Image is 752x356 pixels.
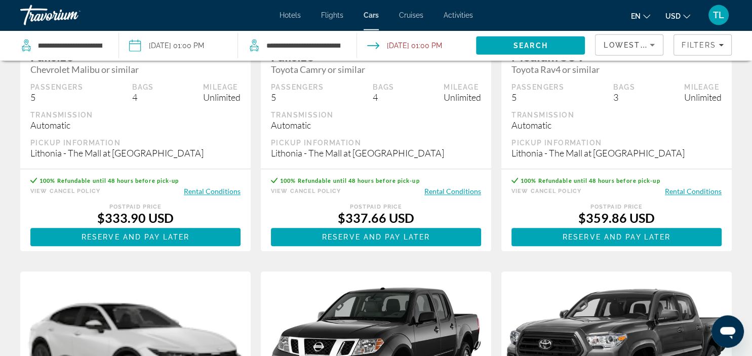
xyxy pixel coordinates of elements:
[511,139,722,148] div: Pickup Information
[30,92,83,103] div: 5
[280,11,301,19] a: Hotels
[30,111,241,120] div: Transmission
[373,83,394,92] div: Bags
[367,30,442,61] button: Open drop-off date and time picker
[30,228,241,247] button: Reserve and pay later
[203,92,241,103] div: Unlimited
[665,187,722,196] button: Rental Conditions
[271,64,481,75] span: Toyota Camry or similar
[511,148,722,159] div: Lithonia - The Mall at [GEOGRAPHIC_DATA]
[132,83,154,92] div: Bags
[37,38,103,53] input: Search pickup location
[132,92,154,103] div: 4
[682,41,716,49] span: Filters
[674,34,732,56] button: Filters
[511,120,722,131] div: Automatic
[521,178,660,184] span: 100% Refundable until 48 hours before pick-up
[271,211,481,226] div: $337.66 USD
[184,187,241,196] button: Rental Conditions
[631,9,650,23] button: Change language
[511,83,564,92] div: Passengers
[30,211,241,226] div: $333.90 USD
[271,148,481,159] div: Lithonia - The Mall at [GEOGRAPHIC_DATA]
[511,228,722,247] button: Reserve and pay later
[30,120,241,131] div: Automatic
[511,64,722,75] span: Toyota Rav4 or similar
[511,211,722,226] div: $359.86 USD
[444,83,481,92] div: Mileage
[271,83,324,92] div: Passengers
[82,233,189,242] span: Reserve and pay later
[271,120,481,131] div: Automatic
[563,233,670,242] span: Reserve and pay later
[476,36,585,55] button: Search
[364,11,379,19] a: Cars
[30,139,241,148] div: Pickup Information
[280,178,420,184] span: 100% Refundable until 48 hours before pick-up
[321,11,343,19] a: Flights
[30,204,241,211] div: Postpaid Price
[129,30,204,61] button: Pickup date: Oct 15, 2025 01:00 PM
[444,11,473,19] a: Activities
[30,187,100,196] button: View Cancel Policy
[604,39,655,51] mat-select: Sort by
[665,9,690,23] button: Change currency
[631,12,641,20] span: en
[684,83,722,92] div: Mileage
[613,92,635,103] div: 3
[511,92,564,103] div: 5
[511,111,722,120] div: Transmission
[271,187,341,196] button: View Cancel Policy
[713,10,724,20] span: TL
[399,11,423,19] a: Cruises
[271,111,481,120] div: Transmission
[203,83,241,92] div: Mileage
[271,204,481,211] div: Postpaid Price
[613,83,635,92] div: Bags
[39,178,179,184] span: 100% Refundable until 48 hours before pick-up
[684,92,722,103] div: Unlimited
[511,204,722,211] div: Postpaid Price
[20,2,122,28] a: Travorium
[271,92,324,103] div: 5
[30,148,241,159] div: Lithonia - The Mall at [GEOGRAPHIC_DATA]
[511,187,581,196] button: View Cancel Policy
[373,92,394,103] div: 4
[444,92,481,103] div: Unlimited
[513,42,548,50] span: Search
[424,187,481,196] button: Rental Conditions
[30,83,83,92] div: Passengers
[705,5,732,26] button: User Menu
[271,139,481,148] div: Pickup Information
[604,41,668,49] span: Lowest Price
[30,64,241,75] span: Chevrolet Malibu or similar
[711,315,744,348] iframe: Button to launch messaging window
[271,228,481,247] button: Reserve and pay later
[665,12,681,20] span: USD
[322,233,430,242] span: Reserve and pay later
[265,38,341,53] input: Search dropoff location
